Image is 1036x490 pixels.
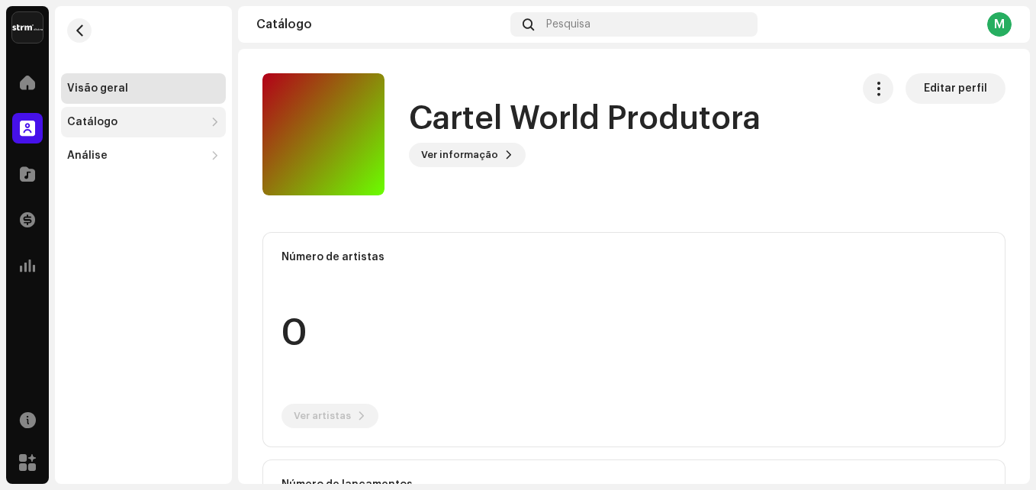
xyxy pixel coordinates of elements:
[546,18,590,31] span: Pesquisa
[906,73,1005,104] button: Editar perfil
[924,73,987,104] span: Editar perfil
[409,102,761,137] h1: Cartel World Produtora
[256,18,504,31] div: Catálogo
[67,150,108,162] div: Análise
[262,232,1005,447] re-o-card-data: Número de artistas
[61,140,226,171] re-m-nav-dropdown: Análise
[67,116,117,128] div: Catálogo
[409,143,526,167] button: Ver informação
[12,12,43,43] img: 408b884b-546b-4518-8448-1008f9c76b02
[67,82,128,95] div: Visão geral
[421,140,498,170] span: Ver informação
[61,73,226,104] re-m-nav-item: Visão geral
[61,107,226,137] re-m-nav-dropdown: Catálogo
[987,12,1012,37] div: M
